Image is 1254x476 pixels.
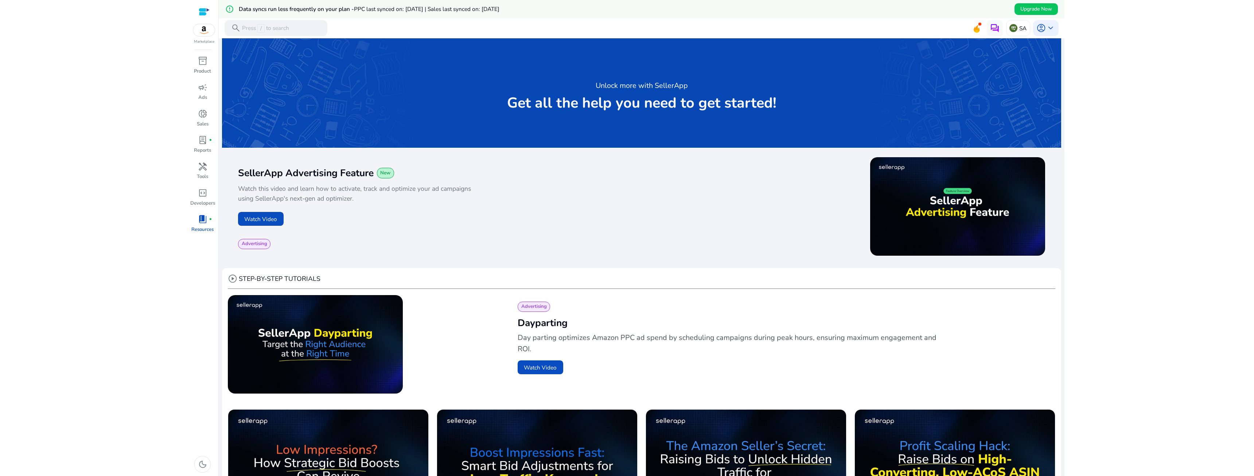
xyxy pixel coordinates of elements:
p: Product [194,68,211,75]
span: dark_mode [198,460,207,469]
p: Day parting optimizes Amazon PPC ad spend by scheduling campaigns during peak hours, ensuring max... [518,332,938,355]
span: Advertising [242,241,267,247]
mat-icon: error_outline [225,5,234,13]
span: Upgrade Now [1020,5,1052,13]
a: campaignAds [190,81,215,107]
span: inventory_2 [198,56,207,66]
img: maxresdefault.jpg [228,295,403,394]
div: STEP-BY-STEP TUTORIALS [228,274,320,283]
img: sa.svg [1009,24,1017,32]
p: Marketplace [194,39,214,44]
span: search [231,23,241,33]
p: Get all the help you need to get started! [507,95,776,111]
img: amazon.svg [193,24,215,36]
p: Press to search [242,24,289,33]
span: keyboard_arrow_down [1046,23,1055,33]
p: Reports [194,147,211,154]
span: fiber_manual_record [209,139,212,142]
span: play_circle [228,274,237,283]
p: Ads [198,94,207,101]
span: PPC last synced on: [DATE] | Sales last synced on: [DATE] [354,5,499,13]
a: donut_smallSales [190,108,215,134]
span: Advertising [521,303,547,310]
a: handymanTools [190,160,215,186]
span: handyman [198,162,207,171]
span: New [380,170,390,177]
span: donut_small [198,109,207,119]
a: inventory_2Product [190,55,215,81]
span: SellerApp Advertising Feature [238,167,374,179]
span: / [257,24,264,33]
button: Watch Video [518,360,563,375]
span: fiber_manual_record [209,218,212,221]
p: Developers [190,200,215,207]
span: lab_profile [198,135,207,145]
h2: Dayparting [518,317,1043,329]
button: Upgrade Now [1015,3,1058,15]
img: maxresdefault.jpg [870,157,1045,256]
h3: Unlock more with SellerApp [596,80,688,92]
a: lab_profilefiber_manual_recordReports [190,134,215,160]
p: Watch this video and learn how to activate, track and optimize your ad campaigns using SellerApp'... [238,184,472,203]
a: book_4fiber_manual_recordResources [190,213,215,239]
h5: Data syncs run less frequently on your plan - [239,6,499,12]
a: code_blocksDevelopers [190,187,215,213]
span: campaign [198,83,207,92]
p: Resources [191,226,214,233]
span: account_circle [1036,23,1046,33]
p: SA [1019,22,1027,35]
p: Tools [197,173,208,181]
button: Watch Video [238,212,284,226]
span: code_blocks [198,188,207,198]
span: book_4 [198,214,207,224]
p: Sales [197,121,209,128]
